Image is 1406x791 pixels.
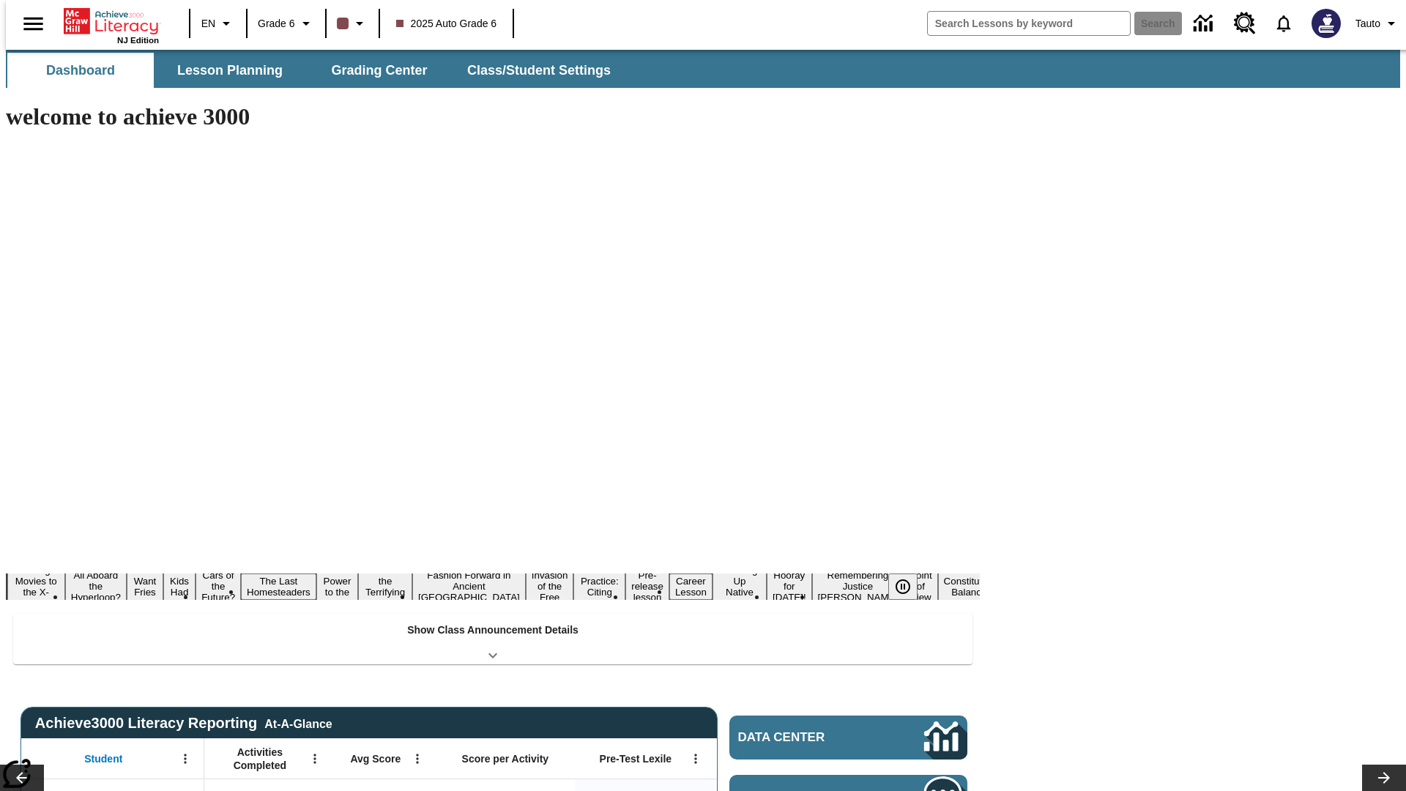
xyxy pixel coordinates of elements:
a: Resource Center, Will open in new tab [1225,4,1265,43]
button: Slide 5 Cars of the Future? [196,568,241,605]
span: NJ Edition [117,36,159,45]
span: Activities Completed [212,746,308,772]
button: Open Menu [174,748,196,770]
button: Slide 6 The Last Homesteaders [241,573,316,600]
button: Open Menu [406,748,428,770]
button: Class/Student Settings [455,53,622,88]
button: Open Menu [685,748,707,770]
button: Slide 12 Pre-release lesson [625,568,669,605]
button: Language: EN, Select a language [195,10,242,37]
p: Show Class Announcement Details [407,623,579,638]
button: Grade: Grade 6, Select a grade [252,10,321,37]
button: Slide 13 Career Lesson [669,573,713,600]
span: Student [84,752,122,765]
button: Slide 10 The Invasion of the Free CD [526,557,574,616]
img: Avatar [1312,9,1341,38]
button: Pause [888,573,918,600]
a: Home [64,7,159,36]
div: Home [64,5,159,45]
button: Slide 7 Solar Power to the People [316,562,359,611]
div: Show Class Announcement Details [13,614,972,664]
button: Slide 15 Hooray for Constitution Day! [767,568,812,605]
button: Slide 16 Remembering Justice O'Connor [812,568,904,605]
button: Select a new avatar [1303,4,1350,42]
button: Slide 11 Mixed Practice: Citing Evidence [573,562,625,611]
span: Data Center [738,730,875,745]
button: Grading Center [306,53,453,88]
div: SubNavbar [6,50,1400,88]
div: At-A-Glance [264,715,332,731]
button: Open Menu [304,748,326,770]
button: Open side menu [12,2,55,45]
button: Slide 3 Do You Want Fries With That? [127,552,163,622]
button: Slide 1 Taking Movies to the X-Dimension [7,562,65,611]
h1: welcome to achieve 3000 [6,103,980,130]
div: Pause [888,573,932,600]
a: Data Center [1185,4,1225,44]
button: Slide 8 Attack of the Terrifying Tomatoes [358,562,412,611]
button: Class color is dark brown. Change class color [331,10,374,37]
span: Pre-Test Lexile [600,752,672,765]
span: EN [201,16,215,31]
div: SubNavbar [6,53,624,88]
button: Slide 14 Cooking Up Native Traditions [713,562,767,611]
input: search field [928,12,1130,35]
button: Slide 18 The Constitution's Balancing Act [938,562,1008,611]
span: Grade 6 [258,16,295,31]
button: Lesson carousel, Next [1362,765,1406,791]
span: Avg Score [350,752,401,765]
button: Lesson Planning [157,53,303,88]
button: Slide 9 Fashion Forward in Ancient Rome [412,568,526,605]
span: Achieve3000 Literacy Reporting [35,715,332,732]
button: Dashboard [7,53,154,88]
span: Tauto [1355,16,1380,31]
button: Profile/Settings [1350,10,1406,37]
a: Data Center [729,716,967,760]
span: Score per Activity [462,752,549,765]
span: 2025 Auto Grade 6 [396,16,497,31]
button: Slide 2 All Aboard the Hyperloop? [65,568,127,605]
a: Notifications [1265,4,1303,42]
button: Slide 4 Dirty Jobs Kids Had To Do [163,552,196,622]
